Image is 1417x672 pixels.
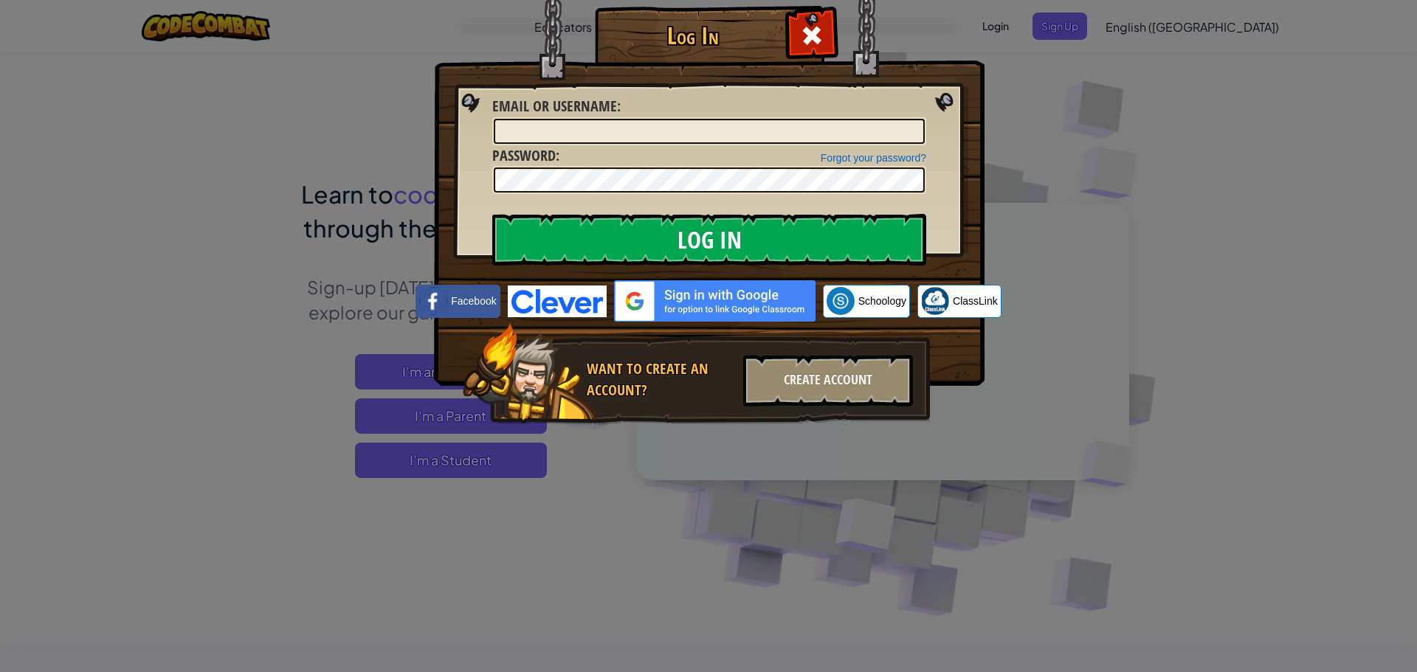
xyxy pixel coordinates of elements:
[953,294,998,308] span: ClassLink
[451,294,496,308] span: Facebook
[492,96,621,117] label: :
[821,152,926,164] a: Forgot your password?
[419,287,447,315] img: facebook_small.png
[492,145,556,165] span: Password
[743,355,913,406] div: Create Account
[587,358,734,401] div: Want to create an account?
[614,280,816,322] img: gplus_sso_button2.svg
[492,214,926,266] input: Log In
[827,287,855,315] img: schoology.png
[508,285,607,317] img: clever-logo-blue.png
[599,23,787,49] h1: Log In
[492,145,559,167] label: :
[492,96,617,116] span: Email or Username
[921,287,949,315] img: classlink-logo-small.png
[858,294,906,308] span: Schoology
